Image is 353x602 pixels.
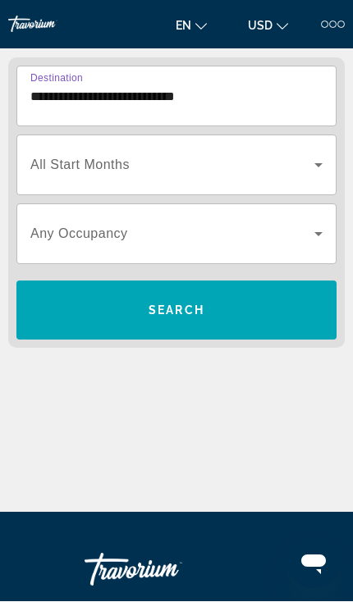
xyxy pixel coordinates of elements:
div: Search widget [16,66,337,340]
iframe: Button to launch messaging window [287,536,340,589]
button: Change currency [240,14,296,38]
span: en [176,20,191,33]
span: USD [248,20,273,33]
span: Destination [30,73,83,84]
span: Search [149,304,204,317]
span: All Start Months [30,158,130,172]
button: Change language [167,14,215,38]
span: Any Occupancy [30,227,128,241]
button: Search [16,281,337,340]
a: Travorium [85,545,249,595]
